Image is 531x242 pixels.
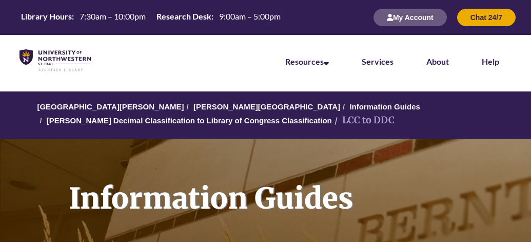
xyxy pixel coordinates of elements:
[37,102,184,111] a: [GEOGRAPHIC_DATA][PERSON_NAME]
[482,57,499,66] a: Help
[349,102,420,111] a: Information Guides
[17,11,75,22] th: Library Hours:
[362,57,394,66] a: Services
[152,11,215,22] th: Research Desk:
[80,11,146,21] span: 7:30am – 10:00pm
[285,57,329,66] a: Resources
[373,9,447,26] button: My Account
[332,113,395,128] li: LCC to DDC
[373,13,447,22] a: My Account
[426,57,449,66] a: About
[47,116,332,125] a: [PERSON_NAME] Decimal Classification to Library of Congress Classification
[457,13,516,22] a: Chat 24/7
[17,11,285,24] table: Hours Today
[57,139,531,233] h1: Information Guides
[17,11,285,25] a: Hours Today
[457,9,516,26] button: Chat 24/7
[19,49,91,72] img: UNWSP Library Logo
[193,102,340,111] a: [PERSON_NAME][GEOGRAPHIC_DATA]
[219,11,281,21] span: 9:00am – 5:00pm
